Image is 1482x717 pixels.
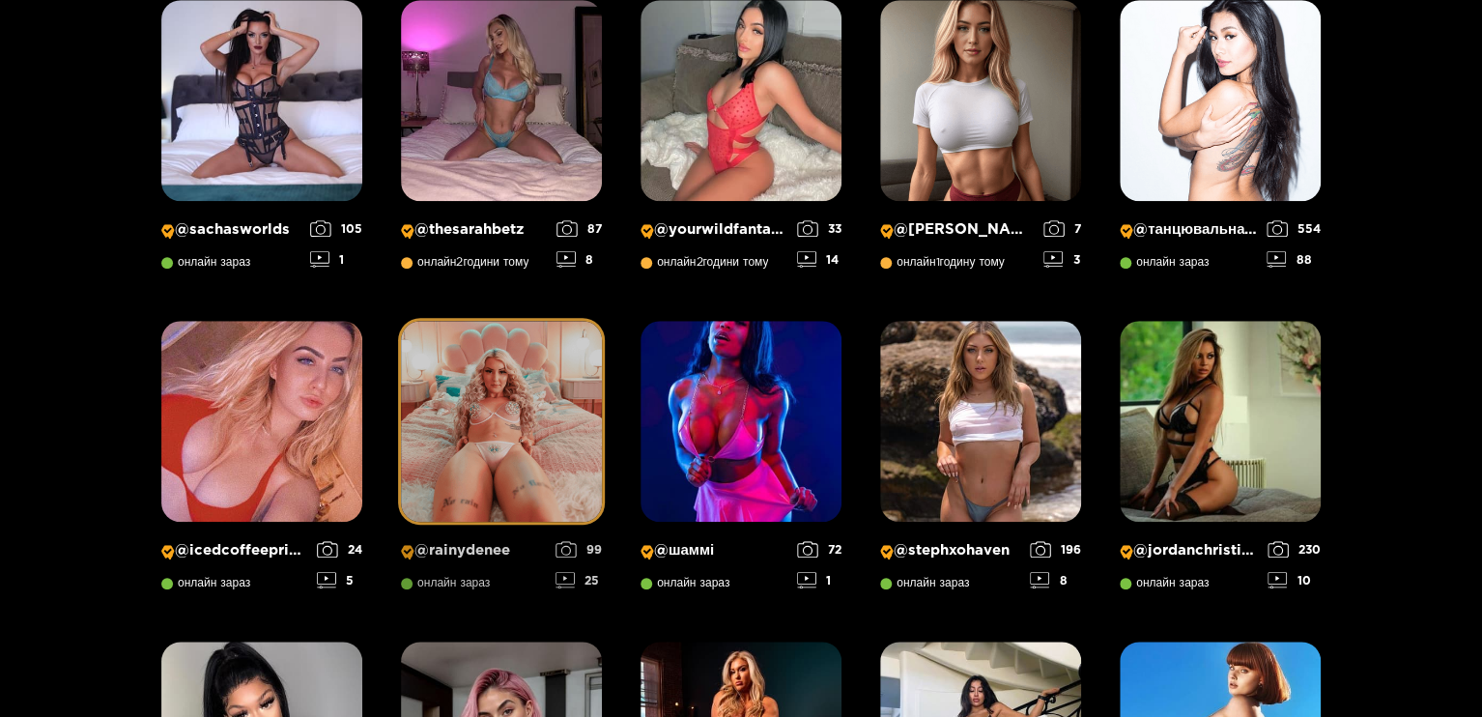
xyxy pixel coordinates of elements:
font: онлайн зараз [178,255,250,268]
a: Зображення профілю автора: stephxohaven@stephxohavenонлайн зараз1968 [880,321,1081,603]
font: 7 [1074,222,1081,235]
font: онлайн зараз [897,576,969,588]
font: icedcoffeeprincess [189,541,330,558]
a: Зображення профілю автора: shammie@шамміонлайн зараз721 [641,321,841,603]
font: 2 [456,255,463,268]
font: 8 [1059,574,1067,587]
font: @ [654,541,669,558]
font: 1 [339,253,344,266]
font: 1 [935,255,939,268]
font: онлайн зараз [657,576,729,588]
font: танцювальна королева [1148,220,1317,237]
font: rainydenee [429,541,510,558]
font: stephxohaven [908,541,1010,558]
font: онлайн зараз [178,576,250,588]
font: 554 [1297,222,1321,235]
font: 1 [826,574,831,587]
font: годину тому [939,255,1004,268]
font: @ [414,541,429,558]
font: 24 [348,543,362,556]
font: @ [654,220,669,237]
font: онлайн [417,255,456,268]
img: Зображення профілю автора: jordanchristine_15 [1120,321,1321,522]
font: @ [175,220,189,237]
font: [PERSON_NAME] [908,220,1040,237]
img: Зображення профілю автора: stephxohaven [880,321,1081,522]
font: @ [175,541,189,558]
img: Зображення профілю автора: icedcoffeeprincess [161,321,362,522]
font: 230 [1298,543,1321,556]
font: 87 [587,222,602,235]
font: 3 [1072,253,1079,266]
font: шаммі [669,541,714,558]
font: 99 [586,543,602,556]
font: онлайн [657,255,696,268]
font: онлайн зараз [1136,255,1209,268]
font: 105 [341,222,362,235]
font: jordanchristine_15 [1148,541,1282,558]
a: Зображення профілю автора: rainydenee@rainydeneeонлайн зараз9925 [401,321,602,603]
img: Зображення профілю автора: rainydenee [401,321,602,522]
img: Зображення профілю автора: shammie [641,321,841,522]
font: thesarahbetz [429,220,524,237]
font: sachasworlds [189,220,290,237]
font: 5 [346,574,354,587]
font: онлайн [897,255,935,268]
font: 2 [696,255,702,268]
font: 196 [1061,543,1081,556]
font: yourwildfantasyy69 [669,220,815,237]
font: @ [894,541,908,558]
font: 25 [584,574,599,587]
font: 14 [826,253,839,266]
font: 88 [1296,253,1311,266]
font: онлайн зараз [1136,576,1209,588]
font: години тому [463,255,528,268]
font: 8 [585,253,593,266]
font: @ [1133,220,1148,237]
font: 72 [828,543,841,556]
a: Зображення профілю автора: jordanchristine_15@jordanchristine_15онлайн зараз23010 [1120,321,1321,603]
a: Зображення профілю автора: icedcoffeeprincess@icedcoffeeprincessонлайн зараз245 [161,321,362,603]
font: @ [894,220,908,237]
font: @ [1133,541,1148,558]
font: години тому [702,255,768,268]
font: @ [414,220,429,237]
font: онлайн зараз [417,576,490,588]
font: 33 [828,222,841,235]
font: 10 [1297,574,1310,587]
